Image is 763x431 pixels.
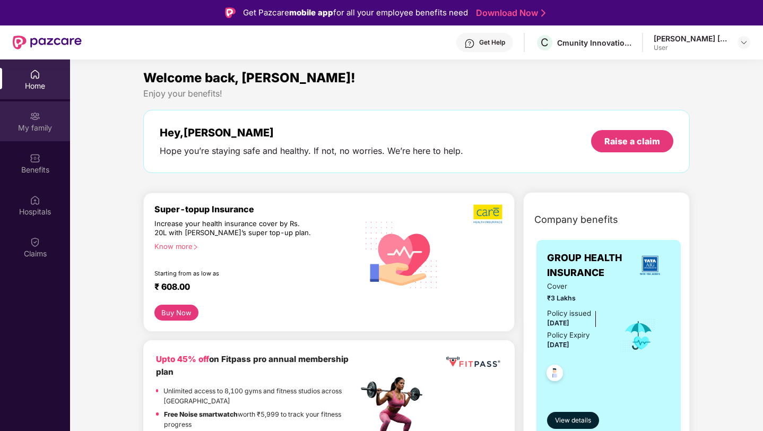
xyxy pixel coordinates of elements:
span: GROUP HEALTH INSURANCE [547,251,629,281]
div: Cmunity Innovations Private Limited [557,38,631,48]
img: svg+xml;base64,PHN2ZyB3aWR0aD0iMjAiIGhlaWdodD0iMjAiIHZpZXdCb3g9IjAgMCAyMCAyMCIgZmlsbD0ibm9uZSIgeG... [30,111,40,122]
img: Logo [225,7,236,18]
img: Stroke [541,7,545,19]
b: on Fitpass pro annual membership plan [156,354,349,377]
div: Enjoy your benefits! [143,88,690,99]
a: Download Now [476,7,542,19]
div: Get Pazcare for all your employee benefits need [243,6,468,19]
img: svg+xml;base64,PHN2ZyB4bWxucz0iaHR0cDovL3d3dy53My5vcmcvMjAwMC9zdmciIHdpZHRoPSI0OC45NDMiIGhlaWdodD... [542,361,568,387]
img: svg+xml;base64,PHN2ZyBpZD0iSG9zcGl0YWxzIiB4bWxucz0iaHR0cDovL3d3dy53My5vcmcvMjAwMC9zdmciIHdpZHRoPS... [30,195,40,205]
img: svg+xml;base64,PHN2ZyBpZD0iSG9tZSIgeG1sbnM9Imh0dHA6Ly93d3cudzMub3JnLzIwMDAvc3ZnIiB3aWR0aD0iMjAiIG... [30,69,40,80]
strong: Free Noise smartwatch [164,410,238,418]
div: ₹ 608.00 [154,281,348,294]
div: [PERSON_NAME] [PERSON_NAME] [654,33,728,44]
img: svg+xml;base64,PHN2ZyBpZD0iQ2xhaW0iIHhtbG5zPSJodHRwOi8vd3d3LnczLm9yZy8yMDAwL3N2ZyIgd2lkdGg9IjIwIi... [30,237,40,247]
img: svg+xml;base64,PHN2ZyB4bWxucz0iaHR0cDovL3d3dy53My5vcmcvMjAwMC9zdmciIHhtbG5zOnhsaW5rPSJodHRwOi8vd3... [358,210,446,298]
span: [DATE] [547,319,569,327]
div: Know more [154,242,352,249]
div: Get Help [479,38,505,47]
div: Hope you’re staying safe and healthy. If not, no worries. We’re here to help. [160,145,463,157]
span: right [193,244,198,250]
div: User [654,44,728,52]
img: fppp.png [444,353,502,371]
img: insurerLogo [636,251,664,280]
button: Buy Now [154,305,198,321]
span: View details [555,416,591,426]
img: svg+xml;base64,PHN2ZyBpZD0iRHJvcGRvd24tMzJ4MzIiIHhtbG5zPSJodHRwOi8vd3d3LnczLm9yZy8yMDAwL3N2ZyIgd2... [740,38,748,47]
b: Upto 45% off [156,354,209,364]
div: Super-topup Insurance [154,204,358,214]
span: Cover [547,281,607,292]
img: New Pazcare Logo [13,36,82,49]
img: svg+xml;base64,PHN2ZyBpZD0iQmVuZWZpdHMiIHhtbG5zPSJodHRwOi8vd3d3LnczLm9yZy8yMDAwL3N2ZyIgd2lkdGg9Ij... [30,153,40,163]
img: b5dec4f62d2307b9de63beb79f102df3.png [473,204,504,224]
span: C [541,36,549,49]
span: Company benefits [534,212,618,227]
span: ₹3 Lakhs [547,293,607,303]
span: [DATE] [547,341,569,349]
p: worth ₹5,999 to track your fitness progress [164,409,358,430]
strong: mobile app [289,7,333,18]
img: svg+xml;base64,PHN2ZyBpZD0iSGVscC0zMngzMiIgeG1sbnM9Imh0dHA6Ly93d3cudzMub3JnLzIwMDAvc3ZnIiB3aWR0aD... [464,38,475,49]
div: Hey, [PERSON_NAME] [160,126,463,139]
div: Policy Expiry [547,330,589,341]
div: Starting from as low as [154,270,313,277]
span: Welcome back, [PERSON_NAME]! [143,70,356,85]
p: Unlimited access to 8,100 gyms and fitness studios across [GEOGRAPHIC_DATA] [163,386,358,407]
button: View details [547,412,599,429]
div: Raise a claim [604,135,660,147]
img: icon [621,318,656,353]
div: Increase your health insurance cover by Rs. 20L with [PERSON_NAME]’s super top-up plan. [154,219,313,238]
div: Policy issued [547,308,591,319]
